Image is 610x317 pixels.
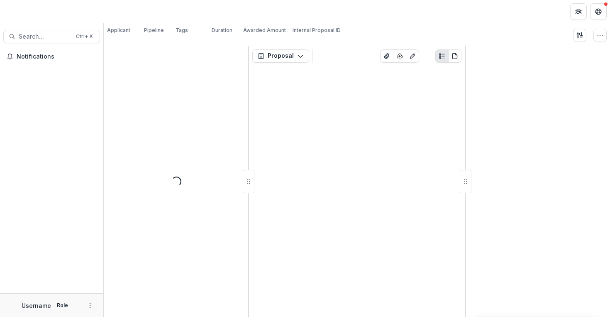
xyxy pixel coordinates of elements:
p: Username [22,301,51,310]
button: Proposal [252,49,309,63]
span: Notifications [17,53,97,60]
button: View Attached Files [380,49,393,63]
p: Role [54,302,71,309]
p: Tags [176,27,188,34]
button: Get Help [590,3,607,20]
button: Edit as form [406,49,419,63]
p: Duration [212,27,232,34]
button: More [85,300,95,310]
p: Internal Proposal ID [293,27,341,34]
button: Notifications [3,50,100,63]
p: Awarded Amount [243,27,286,34]
button: Partners [570,3,587,20]
div: Ctrl + K [74,32,95,41]
button: PDF view [448,49,461,63]
button: Plaintext view [435,49,449,63]
p: Applicant [107,27,130,34]
p: Pipeline [144,27,164,34]
span: Search... [19,33,71,40]
button: Search... [3,30,100,43]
